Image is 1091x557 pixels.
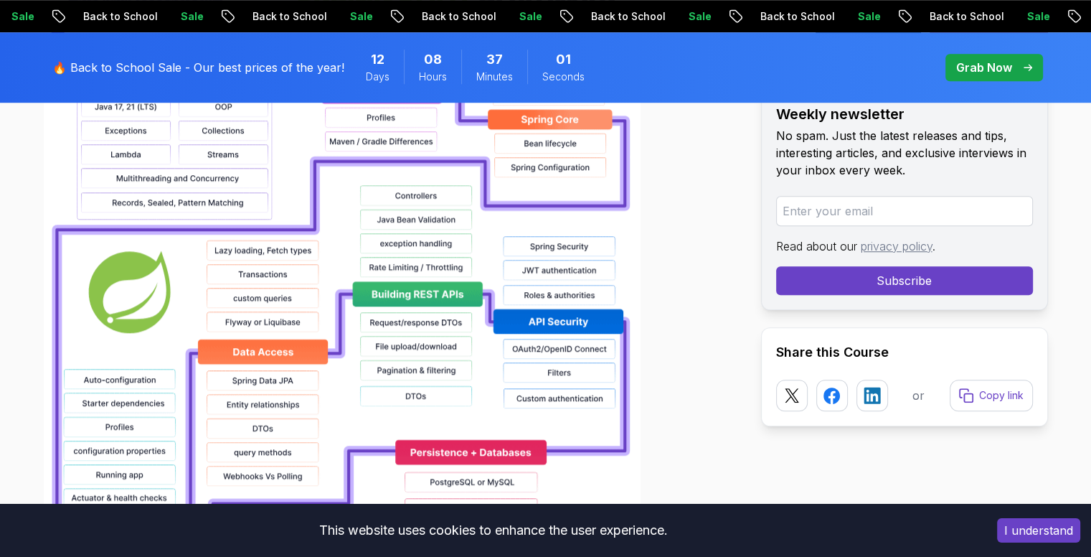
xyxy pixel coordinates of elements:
[918,9,1016,24] p: Back to School
[11,515,976,546] div: This website uses cookies to enhance the user experience.
[580,9,677,24] p: Back to School
[950,380,1033,411] button: Copy link
[776,196,1033,226] input: Enter your email
[1016,9,1062,24] p: Sale
[956,59,1012,76] p: Grab Now
[419,70,447,84] span: Hours
[677,9,723,24] p: Sale
[366,70,389,84] span: Days
[169,9,215,24] p: Sale
[861,239,932,253] a: privacy policy
[997,518,1080,543] button: Accept cookies
[846,9,892,24] p: Sale
[542,70,585,84] span: Seconds
[912,387,925,404] p: or
[486,50,503,70] span: 37 Minutes
[371,50,384,70] span: 12 Days
[424,50,442,70] span: 8 Hours
[776,266,1033,295] button: Subscribe
[776,104,1033,124] h2: Weekly newsletter
[556,50,571,70] span: 1 Seconds
[776,238,1033,255] p: Read about our .
[776,342,1033,362] h2: Share this Course
[52,59,344,76] p: 🔥 Back to School Sale - Our best prices of the year!
[410,9,508,24] p: Back to School
[508,9,554,24] p: Sale
[979,388,1024,403] p: Copy link
[476,70,513,84] span: Minutes
[749,9,846,24] p: Back to School
[72,9,169,24] p: Back to School
[241,9,339,24] p: Back to School
[339,9,384,24] p: Sale
[776,127,1033,179] p: No spam. Just the latest releases and tips, interesting articles, and exclusive interviews in you...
